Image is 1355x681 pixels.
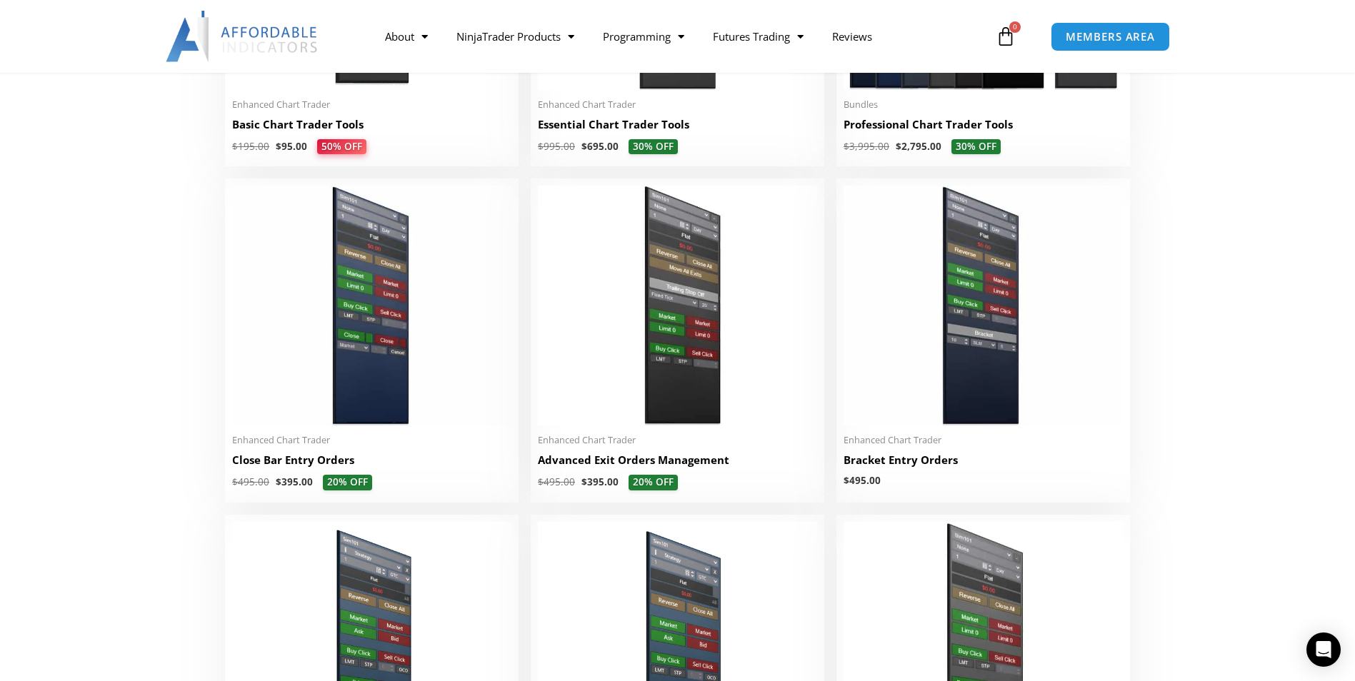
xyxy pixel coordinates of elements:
a: About [371,20,442,53]
bdi: 2,795.00 [896,140,941,153]
bdi: 695.00 [581,140,619,153]
span: 30% OFF [629,139,678,155]
span: 20% OFF [629,475,678,490]
span: Enhanced Chart Trader [232,434,511,446]
span: $ [538,140,544,153]
a: Professional Chart Trader Tools [844,117,1123,139]
span: Enhanced Chart Trader [844,434,1123,446]
a: Advanced Exit Orders Management [538,453,817,475]
h2: Basic Chart Trader Tools [232,117,511,132]
span: $ [581,140,587,153]
span: $ [538,475,544,488]
span: $ [581,475,587,488]
span: 0 [1009,21,1021,33]
div: Open Intercom Messenger [1306,632,1341,667]
bdi: 495.00 [538,475,575,488]
span: $ [844,140,849,153]
span: 30% OFF [951,139,1001,155]
span: 20% OFF [323,475,372,490]
span: $ [896,140,901,153]
img: AdvancedStopLossMgmt [538,186,817,425]
span: Enhanced Chart Trader [232,99,511,111]
span: MEMBERS AREA [1066,31,1155,42]
bdi: 995.00 [538,140,575,153]
bdi: 495.00 [844,474,881,487]
bdi: 195.00 [232,140,269,153]
h2: Advanced Exit Orders Management [538,453,817,468]
a: Programming [589,20,699,53]
span: $ [232,140,238,153]
a: Basic Chart Trader Tools [232,117,511,139]
img: BracketEntryOrders [844,186,1123,425]
bdi: 395.00 [581,475,619,488]
a: Close Bar Entry Orders [232,453,511,475]
h2: Essential Chart Trader Tools [538,117,817,132]
span: $ [844,474,849,487]
bdi: 395.00 [276,475,313,488]
a: NinjaTrader Products [442,20,589,53]
bdi: 95.00 [276,140,307,153]
a: Reviews [818,20,886,53]
span: Bundles [844,99,1123,111]
nav: Menu [371,20,992,53]
a: Essential Chart Trader Tools [538,117,817,139]
a: Futures Trading [699,20,818,53]
img: LogoAI | Affordable Indicators – NinjaTrader [166,11,319,62]
a: MEMBERS AREA [1051,22,1170,51]
span: $ [276,475,281,488]
span: Enhanced Chart Trader [538,99,817,111]
span: $ [232,475,238,488]
span: 50% OFF [317,139,366,155]
img: CloseBarOrders [232,186,511,425]
bdi: 3,995.00 [844,140,889,153]
span: Enhanced Chart Trader [538,434,817,446]
h2: Professional Chart Trader Tools [844,117,1123,132]
h2: Bracket Entry Orders [844,453,1123,468]
bdi: 495.00 [232,475,269,488]
h2: Close Bar Entry Orders [232,453,511,468]
a: 0 [974,16,1037,57]
a: Bracket Entry Orders [844,453,1123,475]
span: $ [276,140,281,153]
